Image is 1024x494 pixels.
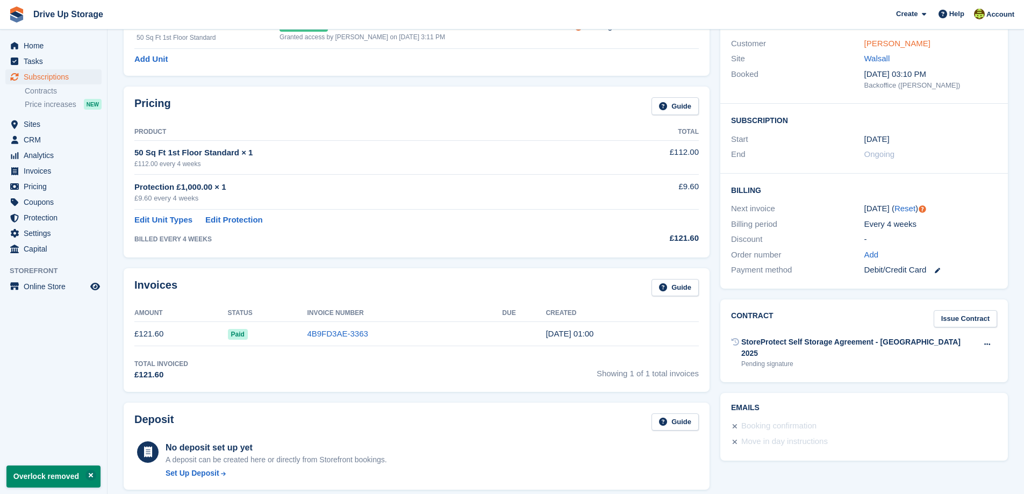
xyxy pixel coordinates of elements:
[5,69,102,84] a: menu
[731,184,997,195] h2: Billing
[731,249,864,261] div: Order number
[741,359,977,369] div: Pending signature
[651,279,699,297] a: Guide
[24,163,88,178] span: Invoices
[137,33,280,42] div: 50 Sq Ft 1st Floor Standard
[5,38,102,53] a: menu
[864,149,895,159] span: Ongoing
[5,226,102,241] a: menu
[5,195,102,210] a: menu
[24,226,88,241] span: Settings
[134,147,595,159] div: 50 Sq Ft 1st Floor Standard × 1
[9,6,25,23] img: stora-icon-8386f47178a22dfd0bd8f6a31ec36ba5ce8667c1dd55bd0f319d3a0aa187defe.svg
[5,279,102,294] a: menu
[134,193,595,204] div: £9.60 every 4 weeks
[731,264,864,276] div: Payment method
[731,218,864,231] div: Billing period
[5,241,102,256] a: menu
[864,233,997,246] div: -
[949,9,964,19] span: Help
[741,420,817,433] div: Booking confirmation
[864,68,997,81] div: [DATE] 03:10 PM
[24,38,88,53] span: Home
[731,310,774,328] h2: Contract
[864,264,997,276] div: Debit/Credit Card
[25,86,102,96] a: Contracts
[134,413,174,431] h2: Deposit
[24,279,88,294] span: Online Store
[864,249,879,261] a: Add
[595,232,699,245] div: £121.60
[134,369,188,381] div: £121.60
[24,132,88,147] span: CRM
[134,359,188,369] div: Total Invoiced
[307,329,368,338] a: 4B9FD3AE-3363
[595,140,699,174] td: £112.00
[731,53,864,65] div: Site
[864,54,890,63] a: Walsall
[731,203,864,215] div: Next invoice
[731,404,997,412] h2: Emails
[864,80,997,91] div: Backoffice ([PERSON_NAME])
[89,280,102,293] a: Preview store
[896,9,918,19] span: Create
[741,435,828,448] div: Move in day instructions
[307,305,502,322] th: Invoice Number
[134,214,192,226] a: Edit Unit Types
[5,54,102,69] a: menu
[731,38,864,50] div: Customer
[166,468,219,479] div: Set Up Deposit
[651,97,699,115] a: Guide
[134,305,228,322] th: Amount
[6,466,101,488] p: Overlock removed
[974,9,985,19] img: Lindsay Dawes
[228,305,307,322] th: Status
[5,117,102,132] a: menu
[24,54,88,69] span: Tasks
[25,99,76,110] span: Price increases
[731,68,864,91] div: Booked
[29,5,108,23] a: Drive Up Storage
[864,39,930,48] a: [PERSON_NAME]
[166,454,387,466] p: A deposit can be created here or directly from Storefront bookings.
[134,124,595,141] th: Product
[10,266,107,276] span: Storefront
[280,32,575,42] div: Granted access by [PERSON_NAME] on [DATE] 3:11 PM
[741,337,977,359] div: StoreProtect Self Storage Agreement - [GEOGRAPHIC_DATA] 2025
[5,179,102,194] a: menu
[894,204,915,213] a: Reset
[918,204,927,214] div: Tooltip anchor
[134,181,595,194] div: Protection £1,000.00 × 1
[24,179,88,194] span: Pricing
[864,218,997,231] div: Every 4 weeks
[134,97,171,115] h2: Pricing
[84,99,102,110] div: NEW
[731,233,864,246] div: Discount
[24,210,88,225] span: Protection
[651,413,699,431] a: Guide
[5,148,102,163] a: menu
[502,305,546,322] th: Due
[5,132,102,147] a: menu
[731,133,864,146] div: Start
[595,175,699,210] td: £9.60
[134,53,168,66] a: Add Unit
[986,9,1014,20] span: Account
[864,203,997,215] div: [DATE] ( )
[24,69,88,84] span: Subscriptions
[546,305,699,322] th: Created
[24,241,88,256] span: Capital
[134,234,595,244] div: BILLED EVERY 4 WEEKS
[595,124,699,141] th: Total
[24,195,88,210] span: Coupons
[5,210,102,225] a: menu
[166,441,387,454] div: No deposit set up yet
[134,322,228,346] td: £121.60
[864,133,890,146] time: 2025-07-19 00:00:00 UTC
[166,468,387,479] a: Set Up Deposit
[546,329,593,338] time: 2025-07-19 00:00:39 UTC
[24,148,88,163] span: Analytics
[134,279,177,297] h2: Invoices
[24,117,88,132] span: Sites
[134,159,595,169] div: £112.00 every 4 weeks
